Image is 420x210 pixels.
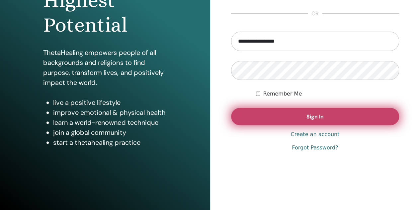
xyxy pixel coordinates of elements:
button: Sign In [231,108,399,125]
li: learn a world-renowned technique [53,117,167,127]
a: Create an account [291,130,339,138]
p: ThetaHealing empowers people of all backgrounds and religions to find purpose, transform lives, a... [43,48,167,88]
li: improve emotional & physical health [53,107,167,117]
div: Keep me authenticated indefinitely or until I manually logout [256,90,399,98]
li: join a global community [53,127,167,137]
span: or [308,10,322,18]
span: Sign In [306,113,324,120]
a: Forgot Password? [292,144,338,152]
li: live a positive lifestyle [53,98,167,107]
li: start a thetahealing practice [53,137,167,147]
label: Remember Me [263,90,302,98]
